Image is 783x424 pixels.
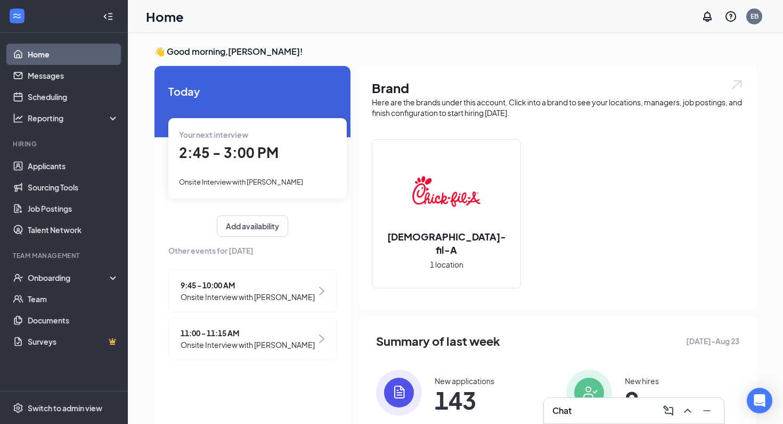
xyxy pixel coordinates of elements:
h1: Brand [372,79,744,97]
svg: Minimize [700,404,713,417]
span: Other events for [DATE] [168,245,337,256]
span: Onsite Interview with [PERSON_NAME] [179,178,303,186]
a: Team [28,288,119,310]
button: Add availability [217,215,288,237]
div: EB [751,12,758,21]
a: Sourcing Tools [28,177,119,198]
span: 9:45 - 10:00 AM [181,279,315,291]
a: Messages [28,65,119,86]
svg: Notifications [701,10,714,23]
span: 9 [625,390,659,410]
a: Scheduling [28,86,119,107]
span: Your next interview [179,130,248,139]
span: Today [168,83,337,99]
span: [DATE] - Aug 23 [686,335,739,347]
svg: Settings [13,403,23,413]
h3: 👋 Good morning, [PERSON_NAME] ! [154,46,756,57]
div: Switch to admin view [28,403,102,413]
svg: ChevronUp [681,404,694,417]
button: Minimize [698,402,715,419]
span: Summary of last week [376,332,500,351]
span: 1 location [430,259,463,270]
svg: WorkstreamLogo [12,11,22,21]
a: Home [28,44,119,65]
a: Documents [28,310,119,331]
a: Job Postings [28,198,119,219]
svg: ComposeMessage [662,404,675,417]
span: 2:45 - 3:00 PM [179,144,279,161]
div: Onboarding [28,272,110,283]
span: 11:00 - 11:15 AM [181,327,315,339]
a: Talent Network [28,219,119,240]
img: icon [566,370,612,415]
svg: UserCheck [13,272,23,283]
button: ChevronUp [679,402,696,419]
h3: Chat [552,405,572,417]
span: Onsite Interview with [PERSON_NAME] [181,291,315,303]
svg: QuestionInfo [724,10,737,23]
h2: [DEMOGRAPHIC_DATA]-fil-A [372,230,520,256]
span: Onsite Interview with [PERSON_NAME] [181,339,315,351]
button: ComposeMessage [660,402,677,419]
img: icon [376,370,422,415]
img: open.6027fd2a22e1237b5b06.svg [730,79,744,91]
span: 143 [435,390,494,410]
div: New hires [625,376,659,386]
svg: Analysis [13,113,23,123]
svg: Collapse [103,11,113,22]
img: Chick-fil-A [412,157,480,226]
div: New applications [435,376,494,386]
div: Hiring [13,139,117,148]
div: Team Management [13,251,117,260]
a: SurveysCrown [28,331,119,352]
h1: Home [146,7,184,26]
div: Open Intercom Messenger [747,388,772,413]
a: Applicants [28,155,119,177]
div: Reporting [28,113,119,123]
div: Here are the brands under this account. Click into a brand to see your locations, managers, job p... [372,97,744,118]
